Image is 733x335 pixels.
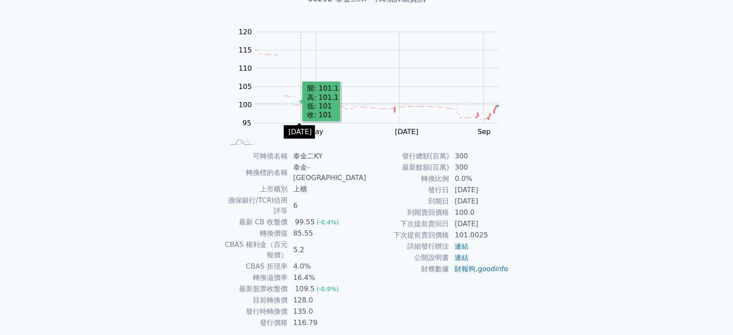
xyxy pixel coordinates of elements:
td: 6 [288,195,366,217]
div: 109.5 [293,284,317,294]
td: 116.79 [288,317,366,328]
td: 最新餘額(百萬) [366,162,449,173]
td: [DATE] [449,218,509,230]
td: 發行時轉換價 [224,306,288,317]
tspan: May [309,128,323,136]
td: 到期日 [366,196,449,207]
td: 135.0 [288,306,366,317]
td: 0.0% [449,173,509,184]
td: 最新股票收盤價 [224,283,288,295]
td: CBAS 折現率 [224,261,288,272]
a: goodinfo [478,265,508,273]
tspan: 95 [242,119,251,127]
td: 128.0 [288,295,366,306]
a: 連結 [455,242,468,250]
td: 財務數據 [366,263,449,275]
td: 4.0% [288,261,366,272]
td: 16.4% [288,272,366,283]
td: 發行總額(百萬) [366,151,449,162]
tspan: [DATE] [395,128,418,136]
td: 發行價格 [224,317,288,328]
tspan: 110 [239,64,252,72]
a: 財報狗 [455,265,475,273]
td: , [449,263,509,275]
span: (-0.4%) [317,219,339,226]
td: 5.2 [288,239,366,261]
td: 85.55 [288,228,366,239]
td: 300 [449,162,509,173]
tspan: Sep [478,128,491,136]
td: 轉換標的名稱 [224,162,288,184]
td: 泰金二KY [288,151,366,162]
td: [DATE] [449,196,509,207]
td: 目前轉換價 [224,295,288,306]
td: 轉換溢價率 [224,272,288,283]
td: 轉換價值 [224,228,288,239]
td: 上市櫃別 [224,184,288,195]
g: Chart [234,28,511,136]
span: (-0.9%) [317,286,339,292]
td: 轉換比例 [366,173,449,184]
td: [DATE] [449,184,509,196]
td: 100.0 [449,207,509,218]
td: 到期賣回價格 [366,207,449,218]
iframe: Chat Widget [690,293,733,335]
tspan: 105 [239,82,252,91]
td: 最新 CB 收盤價 [224,217,288,228]
a: 連結 [455,253,468,262]
td: 公開說明書 [366,252,449,263]
tspan: 120 [239,28,252,36]
td: 下次提前賣回價格 [366,230,449,241]
td: 可轉債名稱 [224,151,288,162]
td: 發行日 [366,184,449,196]
td: 101.0025 [449,230,509,241]
g: Series [255,50,498,120]
td: 擔保銀行/TCRI信用評等 [224,195,288,217]
td: CBAS 權利金（百元報價） [224,239,288,261]
td: 上櫃 [288,184,366,195]
td: 詳細發行辦法 [366,241,449,252]
td: 300 [449,151,509,162]
div: 聊天小工具 [690,293,733,335]
td: 泰金-[GEOGRAPHIC_DATA] [288,162,366,184]
tspan: 115 [239,46,252,54]
tspan: 100 [239,101,252,109]
div: 99.55 [293,217,317,227]
td: 下次提前賣回日 [366,218,449,230]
